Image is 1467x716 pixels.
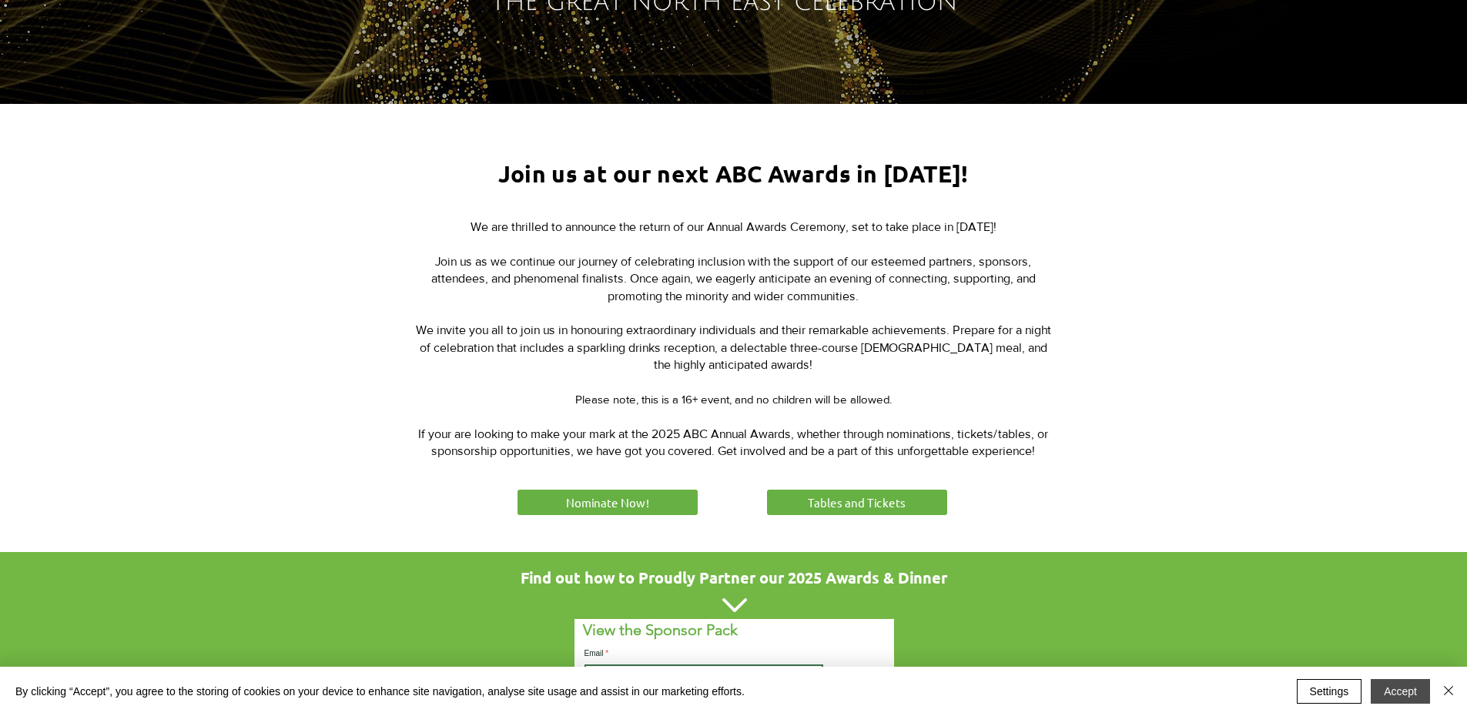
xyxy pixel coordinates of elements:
[521,567,947,587] span: Find out how to Proudly Partner our 2025 Awards & Dinner
[575,393,892,406] span: Please note, this is a 16+ event, and no children will be allowed.
[1371,679,1430,704] button: Accept
[765,487,950,517] a: Tables and Tickets
[498,159,968,188] span: Join us at our next ABC Awards in [DATE]!
[566,494,649,510] span: Nominate Now!
[584,650,823,657] label: Email
[431,255,1036,303] span: Join us as we continue our journey of celebrating inclusion with the support of our esteemed part...
[418,427,1048,457] span: If your are looking to make your mark at the 2025 ABC Annual Awards, whether through nominations,...
[1439,679,1458,704] button: Close
[416,323,1051,371] span: We invite you all to join us in honouring extraordinary individuals and their remarkable achievem...
[1439,681,1458,700] img: Close
[515,487,700,517] a: Nominate Now!
[15,684,745,698] span: By clicking “Accept”, you agree to the storing of cookies on your device to enhance site navigati...
[471,220,996,233] span: We are thrilled to announce the return of our Annual Awards Ceremony, set to take place in [DATE]!
[808,494,906,510] span: Tables and Tickets
[1297,679,1362,704] button: Settings
[583,621,738,639] span: View the Sponsor Pack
